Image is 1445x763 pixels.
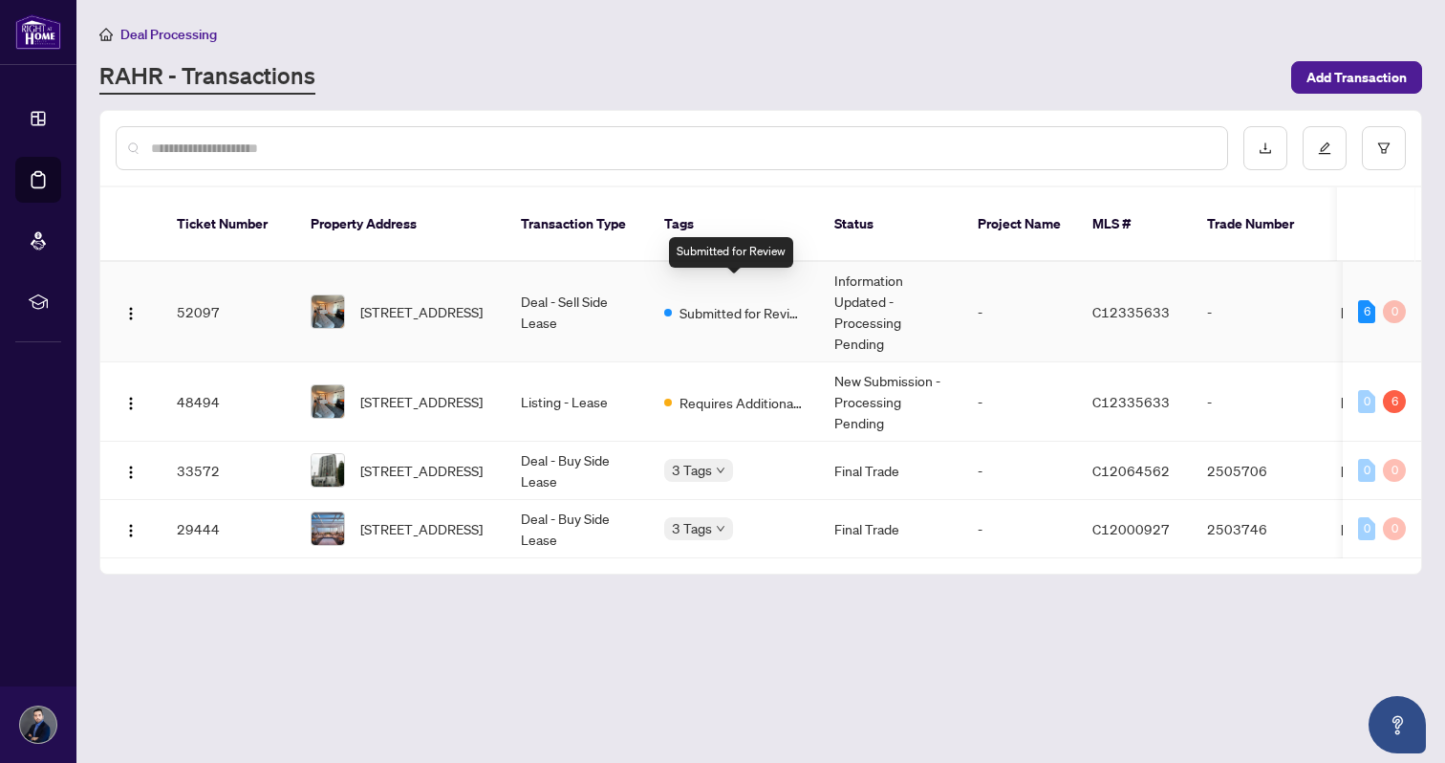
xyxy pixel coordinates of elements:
button: filter [1362,126,1406,170]
img: Profile Icon [20,707,56,743]
button: edit [1303,126,1347,170]
div: 6 [1358,300,1375,323]
td: 52097 [162,262,295,362]
img: Logo [123,465,139,480]
td: Deal - Buy Side Lease [506,500,649,558]
button: Open asap [1369,696,1426,753]
span: Deal Processing [120,26,217,43]
span: C12000927 [1092,520,1170,537]
td: - [962,500,1077,558]
button: download [1243,126,1287,170]
div: 0 [1358,390,1375,413]
button: Logo [116,296,146,327]
div: Submitted for Review [669,237,793,268]
td: - [962,262,1077,362]
span: down [716,466,725,475]
th: Ticket Number [162,187,295,262]
td: Listing - Lease [506,362,649,442]
span: Add Transaction [1306,62,1407,93]
img: thumbnail-img [312,512,344,545]
td: New Submission - Processing Pending [819,362,962,442]
span: Requires Additional Docs [679,392,804,413]
a: RAHR - Transactions [99,60,315,95]
img: thumbnail-img [312,385,344,418]
img: Logo [123,396,139,411]
th: Trade Number [1192,187,1326,262]
td: 48494 [162,362,295,442]
td: 29444 [162,500,295,558]
div: 0 [1358,517,1375,540]
span: [STREET_ADDRESS] [360,460,483,481]
div: 0 [1383,459,1406,482]
button: Logo [116,455,146,486]
img: Logo [123,306,139,321]
img: logo [15,14,61,50]
td: Information Updated - Processing Pending [819,262,962,362]
span: home [99,28,113,41]
img: Logo [123,523,139,538]
button: Add Transaction [1291,61,1422,94]
div: 0 [1358,459,1375,482]
span: [STREET_ADDRESS] [360,301,483,322]
td: - [1192,262,1326,362]
span: [STREET_ADDRESS] [360,391,483,412]
span: C12064562 [1092,462,1170,479]
button: Logo [116,513,146,544]
span: C12335633 [1092,303,1170,320]
td: - [962,442,1077,500]
td: - [962,362,1077,442]
td: Deal - Buy Side Lease [506,442,649,500]
th: Tags [649,187,819,262]
span: C12335633 [1092,393,1170,410]
button: Logo [116,386,146,417]
td: Deal - Sell Side Lease [506,262,649,362]
td: 33572 [162,442,295,500]
span: 3 Tags [672,459,712,481]
th: Property Address [295,187,506,262]
img: thumbnail-img [312,454,344,487]
th: Transaction Type [506,187,649,262]
div: 6 [1383,390,1406,413]
th: Project Name [962,187,1077,262]
img: thumbnail-img [312,295,344,328]
th: MLS # [1077,187,1192,262]
span: filter [1377,142,1391,155]
span: download [1259,142,1272,155]
td: Final Trade [819,500,962,558]
div: 0 [1383,517,1406,540]
td: 2505706 [1192,442,1326,500]
span: down [716,524,725,534]
span: edit [1318,142,1331,155]
span: 3 Tags [672,517,712,539]
span: Submitted for Review [679,302,804,323]
span: [STREET_ADDRESS] [360,518,483,539]
th: Status [819,187,962,262]
td: Final Trade [819,442,962,500]
td: - [1192,362,1326,442]
td: 2503746 [1192,500,1326,558]
div: 0 [1383,300,1406,323]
